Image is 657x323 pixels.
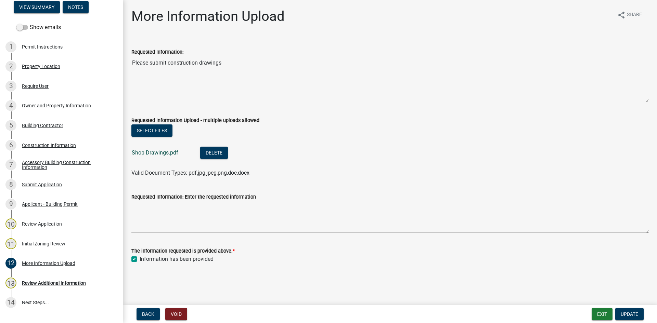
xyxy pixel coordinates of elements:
[200,147,228,159] button: Delete
[22,281,86,285] div: Review Additional Information
[165,308,187,320] button: Void
[5,140,16,151] div: 6
[621,311,638,317] span: Update
[137,308,160,320] button: Back
[592,308,613,320] button: Exit
[627,11,642,19] span: Share
[22,103,91,108] div: Owner and Property Information
[22,160,112,170] div: Accessory Building Construction Information
[131,118,259,123] label: Requested Information Upload - multiple uploads allowed
[5,100,16,111] div: 4
[131,8,285,25] h1: More Information Upload
[5,258,16,269] div: 12
[615,308,644,320] button: Update
[131,124,172,137] button: Select files
[5,159,16,170] div: 7
[612,8,647,22] button: shareShare
[22,123,63,128] div: Building Contractor
[16,23,61,31] label: Show emails
[140,255,214,263] label: Information has been provided
[5,179,16,190] div: 8
[617,11,626,19] i: share
[22,84,49,89] div: Require User
[14,5,60,10] wm-modal-confirm: Summary
[5,297,16,308] div: 14
[5,41,16,52] div: 1
[63,1,89,13] button: Notes
[131,195,256,200] label: Requested Information: Enter the requested information
[142,311,154,317] span: Back
[131,249,235,254] label: The information requested is provided above.
[14,1,60,13] button: View Summary
[5,81,16,92] div: 3
[5,120,16,131] div: 5
[22,202,78,206] div: Applicant - Building Permit
[200,150,228,157] wm-modal-confirm: Delete Document
[22,143,76,148] div: Construction Information
[22,241,65,246] div: Initial Zoning Review
[22,182,62,187] div: Submit Application
[5,61,16,72] div: 2
[22,44,63,49] div: Permit Instructions
[131,170,249,176] span: Valid Document Types: pdf,jpg,jpeg,png,doc,docx
[5,238,16,249] div: 11
[22,221,62,226] div: Review Application
[131,56,649,103] textarea: Please submit construction drawings
[132,149,178,156] a: Shop Drawings.pdf
[5,278,16,288] div: 13
[131,50,183,55] label: Requested Information:
[5,218,16,229] div: 10
[5,199,16,210] div: 9
[63,5,89,10] wm-modal-confirm: Notes
[22,64,60,69] div: Property Location
[22,261,75,266] div: More Information Upload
